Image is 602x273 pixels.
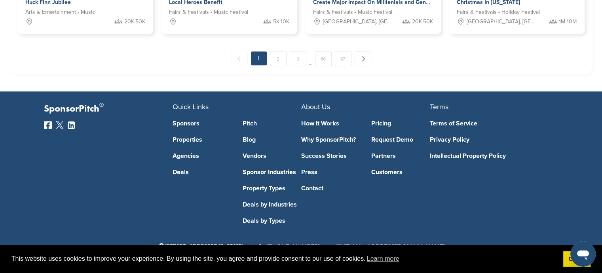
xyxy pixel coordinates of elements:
a: Partners [371,153,430,159]
a: Deals [173,169,231,175]
a: Success Stories [301,153,360,159]
a: Deals by Industries [243,201,301,208]
span: About Us [301,102,330,111]
span: ® [99,100,104,110]
a: learn more about cookies [366,253,401,265]
span: [GEOGRAPHIC_DATA], [GEOGRAPHIC_DATA] [323,17,391,26]
em: 1 [251,51,267,65]
a: Property Types [243,185,301,191]
a: Intellectual Property Policy [430,153,547,159]
a: Contact [301,185,360,191]
span: 5K-10K [273,17,289,26]
span: Fairs & Festivals - Holiday Festival [457,8,540,17]
span: Fairs & Festivals - Music Festival [169,8,248,17]
a: Deals by Types [243,218,301,224]
a: Properties [173,136,231,143]
a: Sponsors [173,120,231,127]
a: [PHONE_NUMBER] [259,243,320,251]
a: Agencies [173,153,231,159]
img: Twitter [56,121,64,129]
a: Privacy Policy [430,136,547,143]
a: Why SponsorPitch? [301,136,360,143]
span: [STREET_ADDRESS][US_STATE] [158,243,243,250]
a: Pitch [243,120,301,127]
span: This website uses cookies to improve your experience. By using the site, you agree and provide co... [11,253,557,265]
a: 2 [270,51,287,66]
a: How It Works [301,120,360,127]
a: Sponsor Industries [243,169,301,175]
a: Blog [243,136,301,143]
span: ← Previous [231,51,248,66]
span: 20K-50K [412,17,433,26]
p: SponsorPitch [44,103,173,115]
a: Next → [355,51,371,66]
a: Terms of Service [430,120,547,127]
span: [GEOGRAPHIC_DATA], [GEOGRAPHIC_DATA] [467,17,535,26]
a: Vendors [243,153,301,159]
a: Customers [371,169,430,175]
span: Quick Links [173,102,209,111]
a: Press [301,169,360,175]
span: Fairs & Festivals - Music Festival [313,8,392,17]
a: Request Demo [371,136,430,143]
a: Pricing [371,120,430,127]
a: dismiss cookie message [563,251,591,267]
span: 20K-50K [124,17,145,26]
a: 86 [315,51,332,66]
span: Arts & Entertainment - Music [25,8,95,17]
a: 87 [335,51,351,66]
iframe: Button to launch messaging window [570,241,596,267]
span: Terms [430,102,448,111]
a: 3 [290,51,306,66]
a: [EMAIL_ADDRESS][DOMAIN_NAME] [336,243,445,251]
span: 1M-10M [559,17,577,26]
span: … [309,51,313,66]
img: Facebook [44,121,52,129]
